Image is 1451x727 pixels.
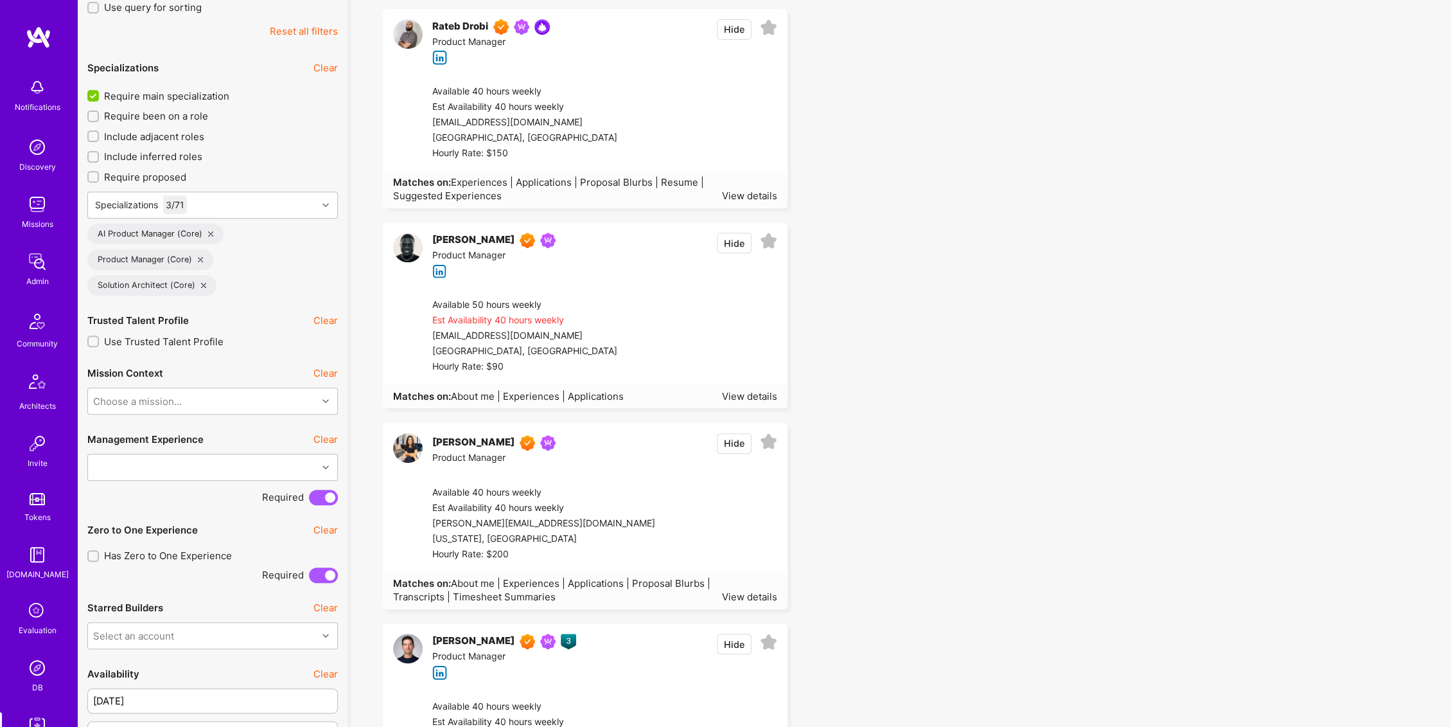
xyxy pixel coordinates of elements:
[198,257,203,262] i: icon Close
[760,19,777,37] i: icon EmptyStar
[432,451,561,466] div: Product Manager
[432,344,617,359] div: [GEOGRAPHIC_DATA], [GEOGRAPHIC_DATA]
[87,601,163,615] div: Starred Builders
[104,1,202,14] span: Use query for sorting
[87,224,224,244] div: AI Product Manager (Core)
[393,176,704,202] span: Experiences | Applications | Proposal Blurbs | Resume | Suggested Experiences
[104,335,224,348] span: Use Trusted Talent Profile
[393,176,451,188] strong: Matches on:
[432,501,655,516] div: Est Availability 40 hours weekly
[201,283,206,288] i: icon Close
[32,681,43,694] div: DB
[432,532,655,547] div: [US_STATE], [GEOGRAPHIC_DATA]
[432,359,617,375] div: Hourly Rate: $90
[432,233,514,248] div: [PERSON_NAME]
[722,590,777,604] div: View details
[24,249,50,274] img: admin teamwork
[520,634,535,649] img: Exceptional A.Teamer
[19,399,56,413] div: Architects
[104,130,204,143] span: Include adjacent roles
[432,634,514,649] div: [PERSON_NAME]
[24,542,50,568] img: guide book
[24,134,50,160] img: discovery
[432,485,655,501] div: Available 40 hours weekly
[313,433,338,446] button: Clear
[313,601,338,615] button: Clear
[104,109,208,123] span: Require been on a role
[534,19,550,35] img: Power user
[432,649,576,665] div: Product Manager
[432,50,447,65] i: icon linkedIn
[432,35,550,50] div: Product Manager
[93,629,174,642] div: Select an account
[87,523,198,537] div: Zero to One Experience
[393,19,423,65] a: User Avatar
[432,699,728,715] div: Available 40 hours weekly
[322,633,329,639] i: icon Chevron
[432,665,447,680] i: icon linkedIn
[30,493,45,505] img: tokens
[393,634,423,663] img: User Avatar
[163,195,187,214] div: 3 / 71
[24,510,51,524] div: Tokens
[540,435,556,451] img: Been on Mission
[313,61,338,75] button: Clear
[87,314,189,327] div: Trusted Talent Profile
[87,433,204,446] div: Management Experience
[26,274,49,288] div: Admin
[104,170,186,184] span: Require proposed
[520,233,535,248] img: Exceptional A.Teamer
[393,390,451,402] strong: Matches on:
[24,431,50,456] img: Invite
[87,667,139,681] div: Availability
[717,433,752,454] button: Hide
[26,26,51,49] img: logo
[393,433,423,463] img: User Avatar
[432,435,514,451] div: [PERSON_NAME]
[432,100,617,115] div: Est Availability 40 hours weekly
[760,433,777,451] i: icon EmptyStar
[322,464,329,471] i: icon Chevron
[87,688,338,714] input: Latest start date...
[432,146,617,161] div: Hourly Rate: $150
[432,248,561,264] div: Product Manager
[104,89,229,103] span: Require main specialization
[93,394,182,408] div: Choose a mission...
[722,189,777,202] div: View details
[15,100,60,114] div: Notifications
[19,624,57,637] div: Evaluation
[540,634,556,649] img: Been on Mission
[87,61,159,75] div: Specializations
[313,667,338,681] button: Clear
[393,634,423,679] a: User Avatar
[432,130,617,146] div: [GEOGRAPHIC_DATA], [GEOGRAPHIC_DATA]
[19,160,56,174] div: Discovery
[432,19,488,35] div: Rateb Drobi
[22,306,53,337] img: Community
[393,577,710,603] span: About me | Experiences | Applications | Proposal Blurbs | Transcripts | Timesheet Summaries
[432,84,617,100] div: Available 40 hours weekly
[393,433,423,466] a: User Avatar
[28,456,48,470] div: Invite
[270,24,338,38] button: Reset all filters
[432,547,655,562] div: Hourly Rate: $200
[322,202,329,208] i: icon Chevron
[432,328,617,344] div: [EMAIL_ADDRESS][DOMAIN_NAME]
[313,314,338,327] button: Clear
[95,198,158,211] div: Specializations
[104,549,232,562] span: Has Zero to One Experience
[432,115,617,130] div: [EMAIL_ADDRESS][DOMAIN_NAME]
[717,19,752,40] button: Hide
[451,390,624,402] span: About me | Experiences | Applications
[393,19,423,49] img: User Avatar
[393,577,451,589] strong: Matches on:
[24,192,50,217] img: teamwork
[262,568,304,582] span: Required
[87,366,163,380] div: Mission Context
[540,233,556,248] img: Been on Mission
[432,516,655,532] div: [PERSON_NAME][EMAIL_ADDRESS][DOMAIN_NAME]
[262,490,304,504] span: Required
[313,523,338,537] button: Clear
[22,217,53,231] div: Missions
[25,599,49,624] i: icon SelectionTeam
